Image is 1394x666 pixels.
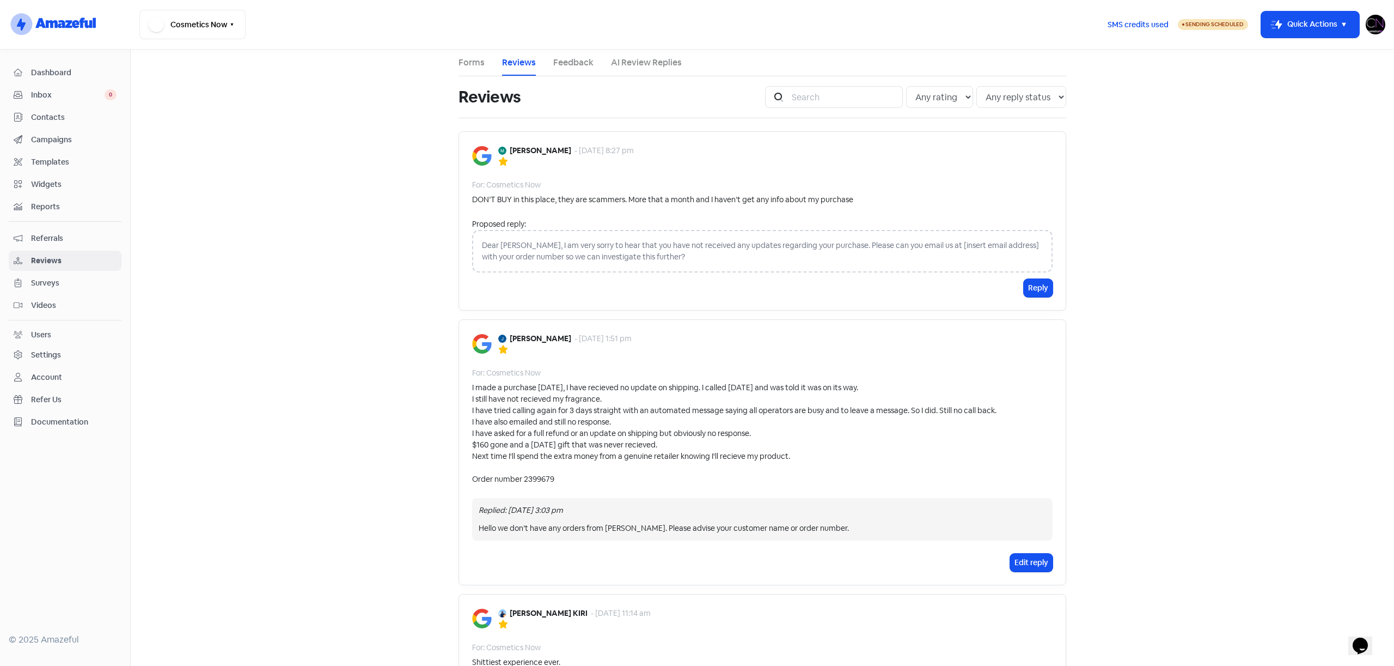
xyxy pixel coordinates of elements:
a: Settings [9,345,121,365]
span: Referrals [31,233,117,244]
a: Account [9,367,121,388]
a: Feedback [553,56,594,69]
div: I made a purchase [DATE], I have recieved no update on shipping. I called [DATE] and was told it ... [472,382,996,485]
a: Campaigns [9,130,121,150]
button: Cosmetics Now [139,10,246,39]
div: Users [31,329,51,341]
img: Avatar [498,609,506,617]
img: User [1366,15,1385,34]
a: Contacts [9,107,121,128]
a: Surveys [9,273,121,293]
span: Widgets [31,179,117,190]
a: SMS credits used [1098,18,1178,29]
button: Quick Actions [1261,11,1359,38]
button: Reply [1024,279,1053,297]
span: Dashboard [31,67,117,78]
a: Reports [9,197,121,217]
span: SMS credits used [1108,19,1169,31]
img: Image [472,609,492,628]
span: Reports [31,201,117,213]
button: Edit reply [1010,554,1053,572]
img: Image [472,334,492,354]
a: Refer Us [9,390,121,410]
span: Campaigns [31,134,117,146]
div: © 2025 Amazeful [9,633,121,646]
a: Dashboard [9,63,121,83]
a: Sending Scheduled [1178,18,1248,31]
span: Reviews [31,255,117,267]
div: For: Cosmetics Now [472,367,541,379]
img: Avatar [498,147,506,155]
iframe: chat widget [1348,622,1383,655]
a: Documentation [9,412,121,432]
b: [PERSON_NAME] [510,333,571,344]
span: Surveys [31,277,117,289]
input: Search [785,86,903,108]
span: Inbox [31,89,105,101]
a: Reviews [9,251,121,271]
h1: Reviews [458,80,521,114]
a: Reviews [502,56,536,69]
span: Documentation [31,416,117,428]
div: DON’T BUY in this place, they are scammers. More that a month and I haven’t get any info about my... [472,194,853,205]
span: Templates [31,156,117,168]
a: AI Review Replies [611,56,682,69]
div: For: Cosmetics Now [472,179,541,191]
b: [PERSON_NAME] [510,145,571,156]
span: Sending Scheduled [1185,21,1244,28]
div: - [DATE] 11:14 am [591,608,651,619]
a: Referrals [9,228,121,249]
div: - [DATE] 8:27 pm [574,145,634,156]
a: Widgets [9,174,121,195]
a: Templates [9,152,121,172]
i: Replied: [DATE] 3:03 pm [479,505,563,515]
div: Hello we don’t have any orders from [PERSON_NAME]. Please advise your customer name or order number. [479,523,1046,534]
div: - [DATE] 1:51 pm [574,333,632,344]
a: Inbox 0 [9,85,121,105]
span: 0 [105,89,117,100]
span: Contacts [31,112,117,123]
b: [PERSON_NAME] KIRI [510,608,588,619]
img: Avatar [498,335,506,343]
div: For: Cosmetics Now [472,642,541,653]
div: Dear [PERSON_NAME], I am very sorry to hear that you have not received any updates regarding your... [472,230,1053,273]
div: Proposed reply: [472,219,1053,230]
a: Forms [458,56,485,69]
div: Settings [31,349,61,361]
div: Account [31,372,62,383]
img: Image [472,146,492,166]
span: Refer Us [31,394,117,405]
a: Videos [9,295,121,316]
a: Users [9,325,121,345]
span: Videos [31,300,117,311]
